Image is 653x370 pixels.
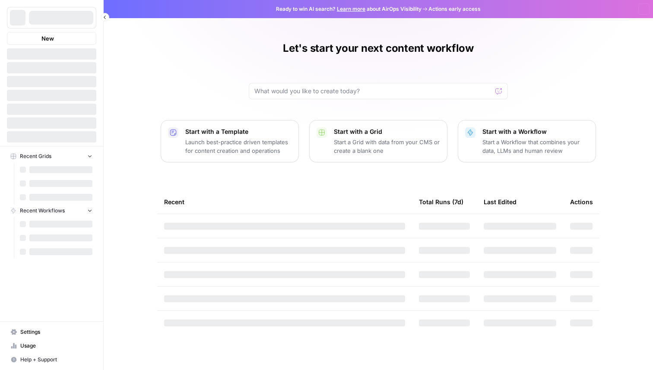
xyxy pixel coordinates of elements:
[185,127,292,136] p: Start with a Template
[7,150,96,163] button: Recent Grids
[20,207,65,215] span: Recent Workflows
[7,339,96,353] a: Usage
[283,41,474,55] h1: Let's start your next content workflow
[458,120,596,162] button: Start with a WorkflowStart a Workflow that combines your data, LLMs and human review
[482,138,589,155] p: Start a Workflow that combines your data, LLMs and human review
[484,190,517,214] div: Last Edited
[570,190,593,214] div: Actions
[20,152,51,160] span: Recent Grids
[7,204,96,217] button: Recent Workflows
[334,127,440,136] p: Start with a Grid
[309,120,447,162] button: Start with a GridStart a Grid with data from your CMS or create a blank one
[20,342,92,350] span: Usage
[337,6,365,12] a: Learn more
[20,328,92,336] span: Settings
[20,356,92,364] span: Help + Support
[7,325,96,339] a: Settings
[7,353,96,367] button: Help + Support
[276,5,422,13] span: Ready to win AI search? about AirOps Visibility
[164,190,405,214] div: Recent
[7,32,96,45] button: New
[419,190,463,214] div: Total Runs (7d)
[161,120,299,162] button: Start with a TemplateLaunch best-practice driven templates for content creation and operations
[185,138,292,155] p: Launch best-practice driven templates for content creation and operations
[254,87,492,95] input: What would you like to create today?
[482,127,589,136] p: Start with a Workflow
[428,5,481,13] span: Actions early access
[41,34,54,43] span: New
[334,138,440,155] p: Start a Grid with data from your CMS or create a blank one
